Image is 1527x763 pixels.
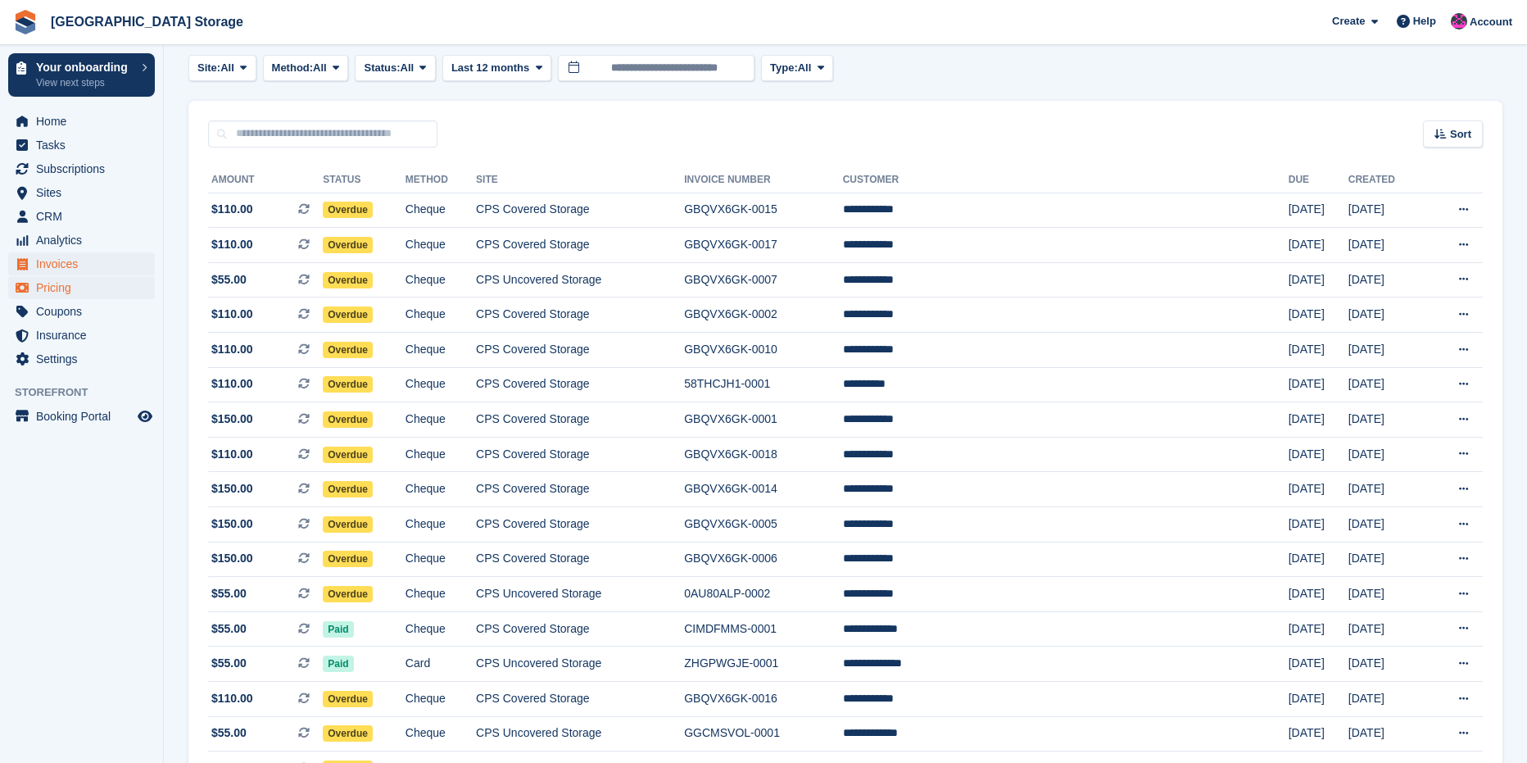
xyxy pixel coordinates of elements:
span: $150.00 [211,550,253,567]
span: CRM [36,205,134,228]
td: Cheque [406,716,476,752]
span: Method: [272,60,314,76]
a: menu [8,324,155,347]
td: GBQVX6GK-0007 [684,262,842,297]
span: Tasks [36,134,134,157]
button: Site: All [188,55,256,82]
td: [DATE] [1348,682,1426,717]
span: Status: [364,60,400,76]
a: menu [8,205,155,228]
span: $110.00 [211,306,253,323]
th: Method [406,167,476,193]
button: Method: All [263,55,349,82]
td: [DATE] [1289,647,1348,682]
td: 0AU80ALP-0002 [684,577,842,612]
span: Overdue [323,411,373,428]
td: [DATE] [1348,193,1426,228]
span: Overdue [323,447,373,463]
th: Amount [208,167,323,193]
span: $55.00 [211,620,247,638]
p: View next steps [36,75,134,90]
span: Overdue [323,237,373,253]
td: GBQVX6GK-0001 [684,402,842,438]
td: [DATE] [1289,193,1348,228]
span: Coupons [36,300,134,323]
span: Overdue [323,725,373,742]
td: Cheque [406,542,476,577]
td: [DATE] [1348,542,1426,577]
th: Invoice Number [684,167,842,193]
td: Cheque [406,577,476,612]
td: 58THCJH1-0001 [684,367,842,402]
span: Overdue [323,586,373,602]
span: $110.00 [211,341,253,358]
button: Status: All [355,55,435,82]
a: menu [8,405,155,428]
td: Cheque [406,262,476,297]
th: Created [1348,167,1426,193]
span: $110.00 [211,236,253,253]
a: menu [8,229,155,252]
td: CPS Covered Storage [476,611,684,647]
td: Cheque [406,507,476,543]
span: Settings [36,347,134,370]
span: Overdue [323,516,373,533]
span: Create [1332,13,1365,30]
a: menu [8,181,155,204]
span: $110.00 [211,446,253,463]
td: [DATE] [1348,647,1426,682]
span: Subscriptions [36,157,134,180]
span: Overdue [323,481,373,497]
a: menu [8,134,155,157]
td: GBQVX6GK-0016 [684,682,842,717]
span: $55.00 [211,271,247,288]
span: Account [1470,14,1512,30]
a: menu [8,276,155,299]
td: GBQVX6GK-0017 [684,228,842,263]
td: Cheque [406,611,476,647]
span: Paid [323,621,353,638]
a: menu [8,300,155,323]
td: CPS Covered Storage [476,507,684,543]
td: [DATE] [1348,472,1426,507]
span: Paid [323,656,353,672]
td: GBQVX6GK-0010 [684,333,842,368]
td: CPS Covered Storage [476,297,684,333]
td: [DATE] [1289,262,1348,297]
span: $150.00 [211,411,253,428]
td: Cheque [406,472,476,507]
span: Sort [1450,126,1471,143]
td: [DATE] [1348,402,1426,438]
td: GBQVX6GK-0018 [684,437,842,472]
span: $55.00 [211,724,247,742]
td: [DATE] [1289,611,1348,647]
td: CPS Covered Storage [476,228,684,263]
td: GGCMSVOL-0001 [684,716,842,752]
span: $150.00 [211,480,253,497]
td: [DATE] [1289,507,1348,543]
td: CPS Covered Storage [476,333,684,368]
td: Cheque [406,228,476,263]
span: $110.00 [211,375,253,393]
td: [DATE] [1348,262,1426,297]
td: GBQVX6GK-0006 [684,542,842,577]
span: Overdue [323,272,373,288]
span: All [401,60,415,76]
td: [DATE] [1289,472,1348,507]
td: Cheque [406,367,476,402]
td: [DATE] [1348,437,1426,472]
td: [DATE] [1289,333,1348,368]
th: Status [323,167,406,193]
th: Site [476,167,684,193]
td: [DATE] [1348,297,1426,333]
td: [DATE] [1348,716,1426,752]
img: stora-icon-8386f47178a22dfd0bd8f6a31ec36ba5ce8667c1dd55bd0f319d3a0aa187defe.svg [13,10,38,34]
td: CPS Covered Storage [476,367,684,402]
button: Type: All [761,55,833,82]
a: Your onboarding View next steps [8,53,155,97]
p: Your onboarding [36,61,134,73]
td: [DATE] [1348,577,1426,612]
a: menu [8,252,155,275]
th: Due [1289,167,1348,193]
span: Last 12 months [451,60,529,76]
